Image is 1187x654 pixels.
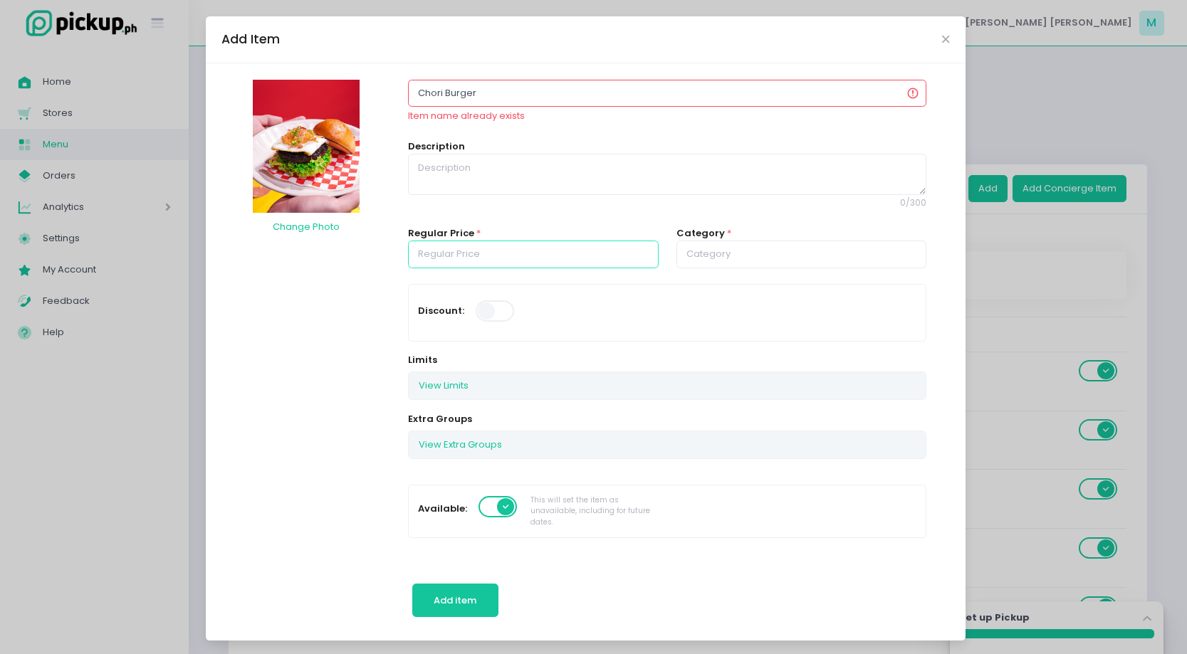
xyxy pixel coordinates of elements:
label: Extra Groups [408,412,472,426]
label: Category [676,226,725,241]
div: Item name already exists [408,109,525,123]
button: Close [942,36,949,43]
input: Category [676,241,927,268]
button: View Extra Groups [409,431,512,458]
label: Discount: [418,304,464,318]
button: Add item [412,584,498,618]
span: Add item [434,594,476,607]
div: This will set the item as unavailable, including for future dates. [530,495,658,528]
label: Description [408,139,465,154]
div: Add Item [221,30,280,48]
label: Available: [418,502,467,516]
input: Regular Price [408,241,659,268]
span: 0 / 300 [408,197,926,210]
button: Change Photo [272,213,340,240]
label: Regular Price [408,226,474,241]
label: Limits [408,353,437,367]
button: View Limits [409,372,479,399]
img: Item Photo [253,80,360,213]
